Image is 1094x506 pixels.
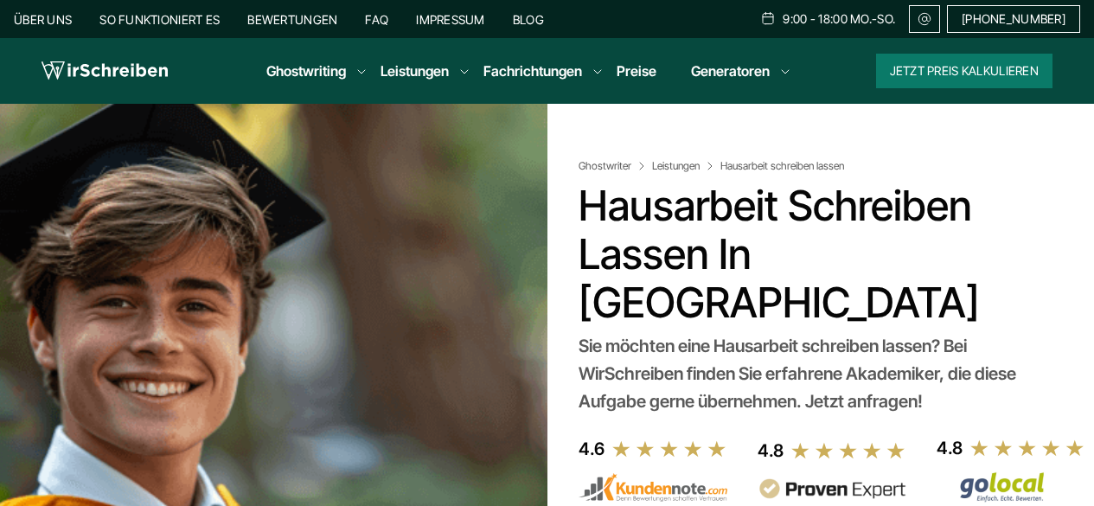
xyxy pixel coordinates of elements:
span: 9:00 - 18:00 Mo.-So. [783,12,895,26]
a: Impressum [416,12,485,27]
img: Email [917,12,932,26]
a: Leistungen [652,159,717,173]
div: Sie möchten eine Hausarbeit schreiben lassen? Bei WirSchreiben finden Sie erfahrene Akademiker, d... [579,332,1073,415]
img: kundennote [579,473,727,503]
h1: Hausarbeit schreiben lassen in [GEOGRAPHIC_DATA] [579,182,1073,327]
a: Leistungen [381,61,449,81]
span: Hausarbeit schreiben lassen [720,159,844,173]
a: Ghostwriter [579,159,649,173]
div: 4.8 [937,434,963,462]
a: Über uns [14,12,72,27]
a: Fachrichtungen [483,61,582,81]
img: provenexpert reviews [758,478,906,500]
img: stars [790,441,906,460]
a: Generatoren [691,61,770,81]
img: Wirschreiben Bewertungen [937,471,1085,503]
a: Bewertungen [247,12,337,27]
img: Schedule [760,11,776,25]
img: stars [969,439,1085,458]
span: [PHONE_NUMBER] [962,12,1065,26]
div: 4.6 [579,435,605,463]
a: Preise [617,62,656,80]
img: logo wirschreiben [42,58,168,84]
button: Jetzt Preis kalkulieren [876,54,1052,88]
img: stars [611,439,727,458]
a: Blog [513,12,544,27]
div: 4.8 [758,437,784,464]
a: Ghostwriting [266,61,346,81]
a: So funktioniert es [99,12,220,27]
a: FAQ [365,12,388,27]
a: [PHONE_NUMBER] [947,5,1080,33]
